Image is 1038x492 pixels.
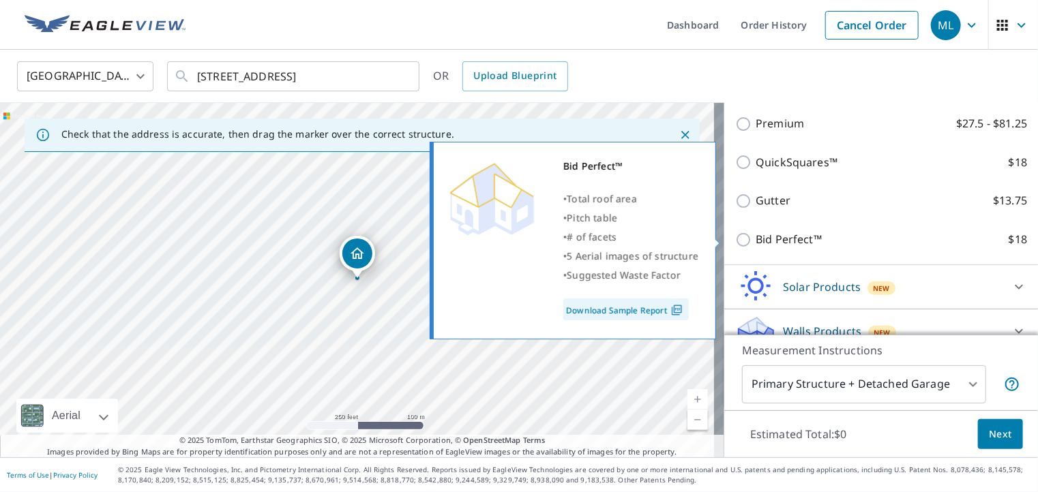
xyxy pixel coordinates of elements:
[1009,154,1027,171] p: $18
[25,15,186,35] img: EV Logo
[874,327,891,338] span: New
[563,247,698,266] div: •
[340,236,375,278] div: Dropped pin, building 1, Residential property, 2035 Midnight Ln Houston, TX 77047
[7,471,98,479] p: |
[563,298,689,320] a: Download Sample Report
[567,211,617,224] span: Pitch table
[1004,376,1020,393] span: Your report will include the primary structure and a detached garage if one exists.
[735,315,1027,348] div: Walls ProductsNew
[687,389,708,410] a: Current Level 17, Zoom In
[444,157,539,239] img: Premium
[993,192,1027,209] p: $13.75
[563,228,698,247] div: •
[931,10,961,40] div: ML
[756,115,804,132] p: Premium
[567,230,617,243] span: # of facets
[978,419,1023,450] button: Next
[7,470,49,480] a: Terms of Use
[989,426,1012,443] span: Next
[118,465,1031,485] p: © 2025 Eagle View Technologies, Inc. and Pictometry International Corp. All Rights Reserved. Repo...
[783,279,861,295] p: Solar Products
[756,231,822,248] p: Bid Perfect™
[197,57,391,95] input: Search by address or latitude-longitude
[433,61,568,91] div: OR
[523,435,546,445] a: Terms
[742,365,986,403] div: Primary Structure + Detached Garage
[61,128,454,140] p: Check that the address is accurate, then drag the marker over the correct structure.
[567,268,681,281] span: Suggested Waste Factor
[825,11,919,40] a: Cancel Order
[567,192,637,205] span: Total roof area
[563,266,698,285] div: •
[677,126,694,144] button: Close
[563,157,698,176] div: Bid Perfect™
[567,249,698,262] span: 5 Aerial images of structure
[742,342,1020,358] p: Measurement Instructions
[668,304,686,316] img: Pdf Icon
[739,419,858,449] p: Estimated Total: $0
[956,115,1027,132] p: $27.5 - $81.25
[563,209,698,228] div: •
[756,154,837,171] p: QuickSquares™
[873,283,890,294] span: New
[53,470,98,480] a: Privacy Policy
[783,323,861,339] p: Walls Products
[17,57,153,95] div: [GEOGRAPHIC_DATA]
[563,189,698,209] div: •
[756,192,790,209] p: Gutter
[16,399,118,433] div: Aerial
[48,399,85,433] div: Aerial
[179,435,546,446] span: © 2025 TomTom, Earthstar Geographics SIO, © 2025 Microsoft Corporation, ©
[463,435,520,445] a: OpenStreetMap
[735,271,1027,303] div: Solar ProductsNew
[1009,231,1027,248] p: $18
[462,61,567,91] a: Upload Blueprint
[473,67,557,84] span: Upload Blueprint
[687,410,708,430] a: Current Level 17, Zoom Out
